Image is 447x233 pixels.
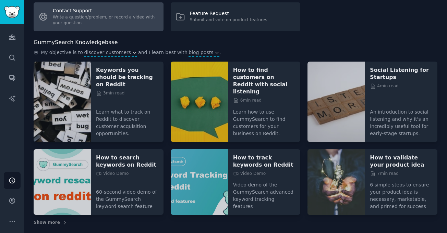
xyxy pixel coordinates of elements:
[171,2,301,31] a: Feature RequestSubmit and vote on product features
[4,6,20,18] img: GummySearch logo
[370,171,398,177] span: 7 min read
[307,62,365,142] img: Social Listening for Startups
[34,38,118,47] h2: GummySearch Knowledgebase
[190,10,267,17] div: Feature Request
[370,154,433,168] a: How to validate your product idea
[370,177,433,210] p: 6 simple steps to ensure your product idea is necessary, marketable, and primed for success
[171,62,228,142] img: How to find customers on Reddit with social listening
[370,66,433,81] a: Social Listening for Startups
[96,104,159,137] p: Learn what to track on Reddit to discover customer acquisition opportunities.
[34,2,164,31] a: Contact SupportWrite a question/problem, or record a video with your question
[307,149,365,215] img: How to validate your product idea
[233,98,262,104] span: 6 min read
[233,154,296,168] a: How to track keywords on Reddit
[233,177,296,210] p: Video demo of the GummySearch advanced keyword tracking features
[138,49,188,57] span: and I learn best with
[84,49,131,56] span: discover customers
[190,17,267,23] div: Submit and vote on product features
[96,154,159,168] a: How to search keywords on Reddit
[233,104,296,137] p: Learn how to use GummySearch to find customers for your business on Reddit.
[171,149,228,215] img: How to track keywords on Reddit
[96,66,159,88] a: Keywords you should be tracking on Reddit
[96,171,129,177] span: Video Demo
[34,62,91,142] img: Keywords you should be tracking on Reddit
[189,49,219,56] button: blog posts
[189,49,213,56] span: blog posts
[233,171,266,177] span: Video Demo
[96,90,124,96] span: 3 min read
[370,104,433,137] p: An introduction to social listening and why it's an incredibly useful tool for early-stage startups.
[370,83,398,89] span: 4 min read
[96,184,159,210] p: 60-second video demo of the GummySearch keyword search feature
[34,149,91,215] img: How to search keywords on Reddit
[233,66,296,95] a: How to find customers on Reddit with social listening
[84,49,137,56] button: discover customers
[41,49,83,57] span: My objective is to
[34,220,60,226] span: Show more
[34,49,437,57] div: .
